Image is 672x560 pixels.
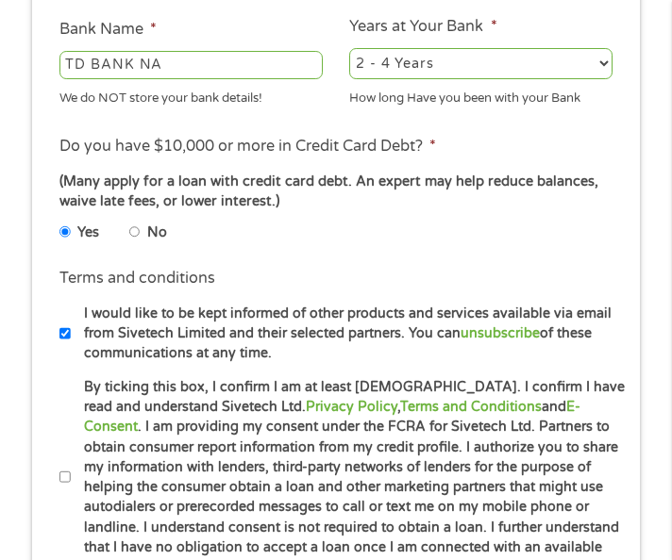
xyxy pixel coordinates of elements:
div: How long Have you been with your Bank [349,82,613,107]
label: No [147,222,167,243]
label: Years at Your Bank [349,17,496,37]
label: Bank Name [59,20,157,40]
a: Privacy Policy [306,399,397,415]
a: unsubscribe [461,325,540,341]
label: Yes [77,222,99,243]
label: Terms and conditions [59,269,215,288]
label: Do you have $10,000 or more in Credit Card Debt? [59,137,436,156]
div: (Many apply for a loan with credit card debt. An expert may help reduce balances, waive late fees... [59,172,613,212]
div: We do NOT store your bank details! [59,82,323,107]
a: Terms and Conditions [400,399,542,415]
label: I would like to be kept informed of other products and services available via email from Sivetech... [71,304,626,364]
